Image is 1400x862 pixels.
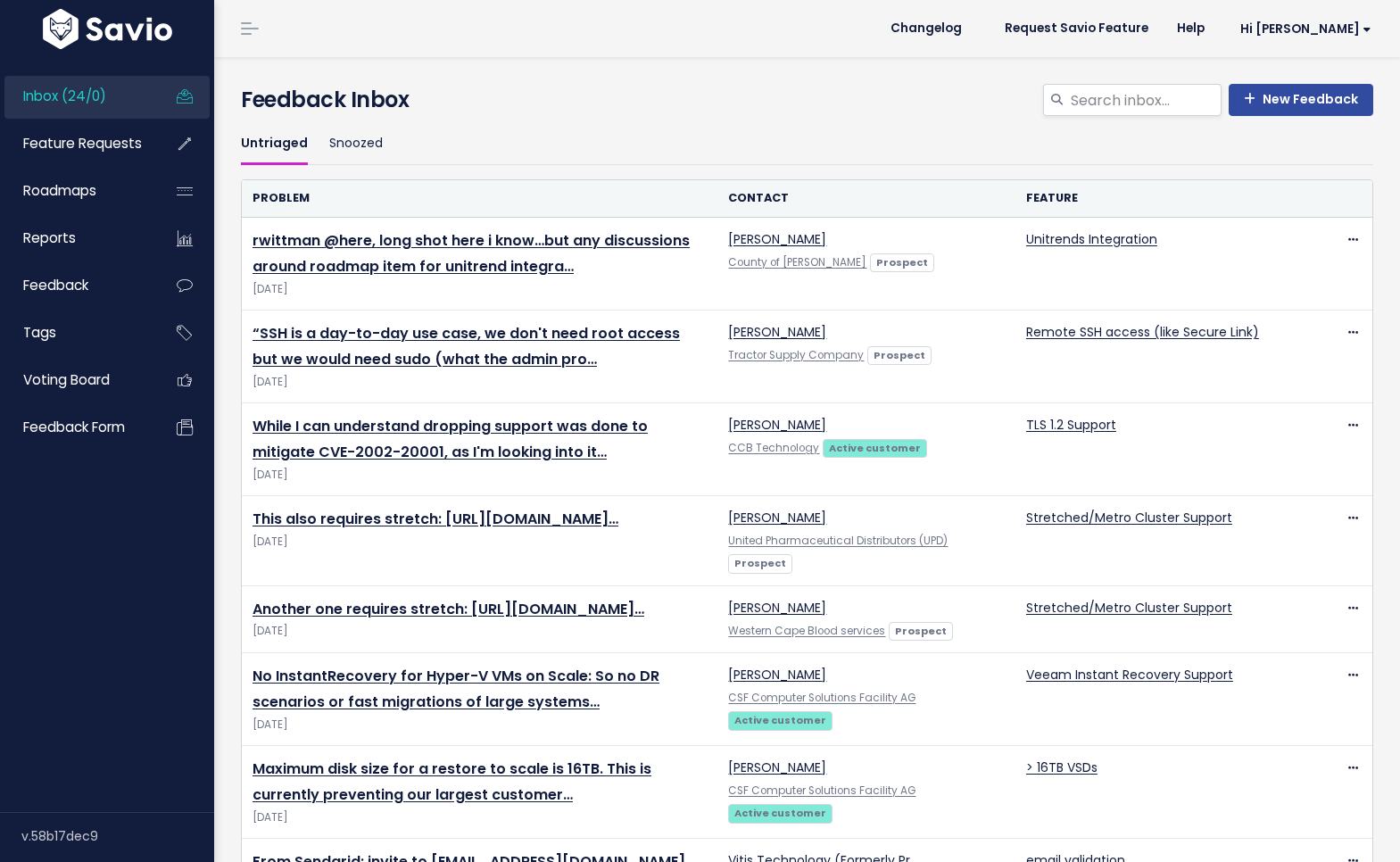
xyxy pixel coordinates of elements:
[1219,15,1386,43] a: Hi [PERSON_NAME]
[1015,180,1313,217] th: Feature
[728,710,832,728] a: Active customer
[1069,84,1222,116] input: Search inbox...
[4,360,148,401] a: Voting Board
[829,441,921,455] strong: Active customer
[253,716,707,734] span: [DATE]
[241,84,1373,116] h4: Feedback Inbox
[23,418,125,436] span: Feedback form
[728,783,915,798] a: CSF Computer Solutions Facility AG
[1240,22,1371,36] span: Hi [PERSON_NAME]
[23,228,76,247] span: Reports
[1229,84,1373,116] a: New Feedback
[4,76,148,117] a: Inbox (24/0)
[253,416,648,462] a: While I can understand dropping support was done to mitigate CVE-2002-20001, as I'm looking into it…
[4,123,148,164] a: Feature Requests
[734,556,786,570] strong: Prospect
[253,758,651,805] a: Maximum disk size for a restore to scale is 16TB. This is currently preventing our largest customer…
[253,533,707,551] span: [DATE]
[728,534,948,548] a: United Pharmaceutical Distributors (UPD)
[1026,758,1098,776] a: > 16TB VSDs
[728,509,826,526] a: [PERSON_NAME]
[870,253,933,270] a: Prospect
[23,87,106,105] span: Inbox (24/0)
[38,9,177,49] img: logo-white.9d6f32f41409.svg
[4,218,148,259] a: Reports
[728,416,826,434] a: [PERSON_NAME]
[717,180,1015,217] th: Contact
[728,691,915,705] a: CSF Computer Solutions Facility AG
[867,345,931,363] a: Prospect
[241,123,308,165] a: Untriaged
[242,180,717,217] th: Problem
[1026,666,1233,684] a: Veeam Instant Recovery Support
[876,255,928,269] strong: Prospect
[1026,323,1259,341] a: Remote SSH access (like Secure Link)
[990,15,1163,42] a: Request Savio Feature
[329,123,383,165] a: Snoozed
[728,803,832,821] a: Active customer
[253,230,690,277] a: rwittman @here, long shot here i know…but any discussions around roadmap item for unitrend integra…
[253,509,618,529] a: This also requires stretch: [URL][DOMAIN_NAME]…
[1026,416,1116,434] a: TLS 1.2 Support
[253,622,707,641] span: [DATE]
[728,441,819,455] a: CCB Technology
[4,407,148,448] a: Feedback form
[21,813,214,859] div: v.58b17dec9
[253,599,644,619] a: Another one requires stretch: [URL][DOMAIN_NAME]…
[241,123,1373,165] ul: Filter feature requests
[734,713,826,727] strong: Active customer
[253,373,707,392] span: [DATE]
[728,758,826,776] a: [PERSON_NAME]
[874,348,925,362] strong: Prospect
[728,230,826,248] a: [PERSON_NAME]
[891,22,962,35] span: Changelog
[889,621,952,639] a: Prospect
[728,599,826,617] a: [PERSON_NAME]
[1163,15,1219,42] a: Help
[1026,509,1232,526] a: Stretched/Metro Cluster Support
[23,134,142,153] span: Feature Requests
[253,808,707,827] span: [DATE]
[253,280,707,299] span: [DATE]
[4,265,148,306] a: Feedback
[253,323,680,369] a: “SSH is a day-to-day use case, we don't need root access but we would need sudo (what the admin pro…
[728,553,791,571] a: Prospect
[728,255,866,269] a: County of [PERSON_NAME]
[1026,599,1232,617] a: Stretched/Metro Cluster Support
[728,348,864,362] a: Tractor Supply Company
[728,624,885,638] a: Western Cape Blood services
[823,438,926,456] a: Active customer
[253,466,707,485] span: [DATE]
[4,170,148,211] a: Roadmaps
[734,806,826,820] strong: Active customer
[4,312,148,353] a: Tags
[728,323,826,341] a: [PERSON_NAME]
[23,323,56,342] span: Tags
[23,181,96,200] span: Roadmaps
[1026,230,1157,248] a: Unitrends Integration
[895,624,947,638] strong: Prospect
[253,666,659,712] a: No InstantRecovery for Hyper-V VMs on Scale: So no DR scenarios or fast migrations of large systems…
[23,276,88,294] span: Feedback
[728,666,826,684] a: [PERSON_NAME]
[23,370,110,389] span: Voting Board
